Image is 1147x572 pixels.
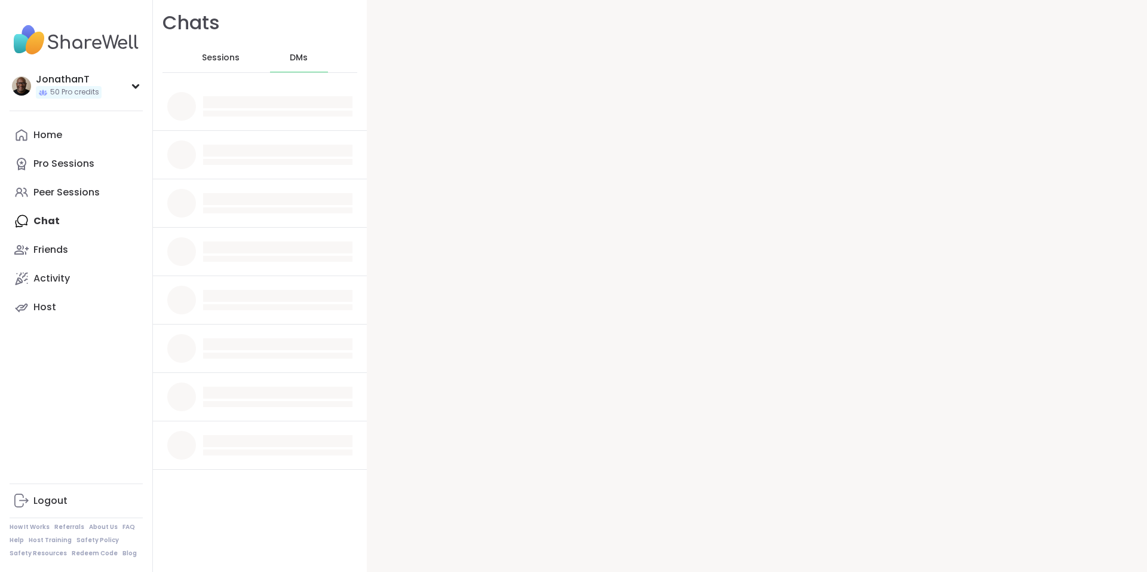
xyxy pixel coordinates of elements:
h1: Chats [162,10,220,36]
a: Blog [122,549,137,558]
div: Logout [33,494,68,507]
span: Sessions [202,52,240,64]
div: Host [33,301,56,314]
a: Safety Policy [76,536,119,545]
a: Host Training [29,536,72,545]
div: Friends [33,243,68,256]
div: Home [33,129,62,142]
a: Safety Resources [10,549,67,558]
a: How It Works [10,523,50,531]
a: Home [10,121,143,149]
div: Activity [33,272,70,285]
a: Host [10,293,143,322]
img: JonathanT [12,77,31,96]
a: Redeem Code [72,549,118,558]
a: Referrals [54,523,84,531]
span: 50 Pro credits [50,87,99,97]
a: Peer Sessions [10,178,143,207]
div: JonathanT [36,73,102,86]
a: Pro Sessions [10,149,143,178]
div: Peer Sessions [33,186,100,199]
div: Pro Sessions [33,157,94,170]
a: Activity [10,264,143,293]
a: FAQ [122,523,135,531]
img: ShareWell Nav Logo [10,19,143,61]
a: Friends [10,235,143,264]
a: About Us [89,523,118,531]
a: Help [10,536,24,545]
a: Logout [10,487,143,515]
span: DMs [290,52,308,64]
